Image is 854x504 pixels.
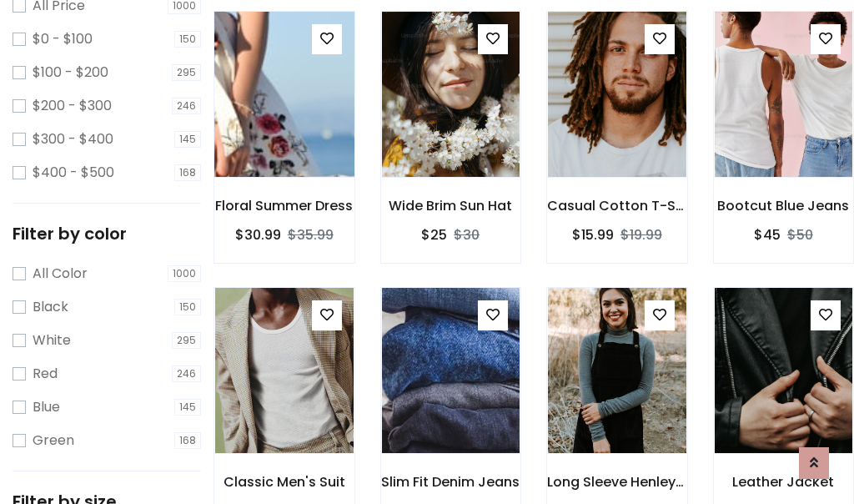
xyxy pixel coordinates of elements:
span: 246 [172,98,201,114]
h6: $25 [421,227,447,243]
h6: Leather Jacket [714,474,854,490]
span: 246 [172,365,201,382]
label: Green [33,431,74,451]
h6: Floral Summer Dress [214,198,354,214]
h6: $15.99 [572,227,614,243]
del: $50 [787,225,813,244]
span: 168 [174,432,201,449]
h5: Filter by color [13,224,201,244]
h6: Classic Men's Suit [214,474,354,490]
h6: $30.99 [235,227,281,243]
h6: $45 [754,227,781,243]
h6: Casual Cotton T-Shirt [547,198,687,214]
label: $100 - $200 [33,63,108,83]
span: 145 [174,131,201,148]
span: 150 [174,31,201,48]
span: 168 [174,164,201,181]
del: $30 [454,225,480,244]
label: $200 - $300 [33,96,112,116]
del: $35.99 [288,225,334,244]
span: 295 [172,332,201,349]
label: Blue [33,397,60,417]
h6: Long Sleeve Henley T-Shirt [547,474,687,490]
h6: Slim Fit Denim Jeans [381,474,521,490]
h6: Wide Brim Sun Hat [381,198,521,214]
label: $0 - $100 [33,29,93,49]
label: Red [33,364,58,384]
span: 145 [174,399,201,416]
h6: Bootcut Blue Jeans [714,198,854,214]
span: 1000 [168,265,201,282]
span: 150 [174,299,201,315]
label: Black [33,297,68,317]
label: White [33,330,71,350]
label: $300 - $400 [33,129,113,149]
span: 295 [172,64,201,81]
del: $19.99 [620,225,662,244]
label: All Color [33,264,88,284]
label: $400 - $500 [33,163,114,183]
